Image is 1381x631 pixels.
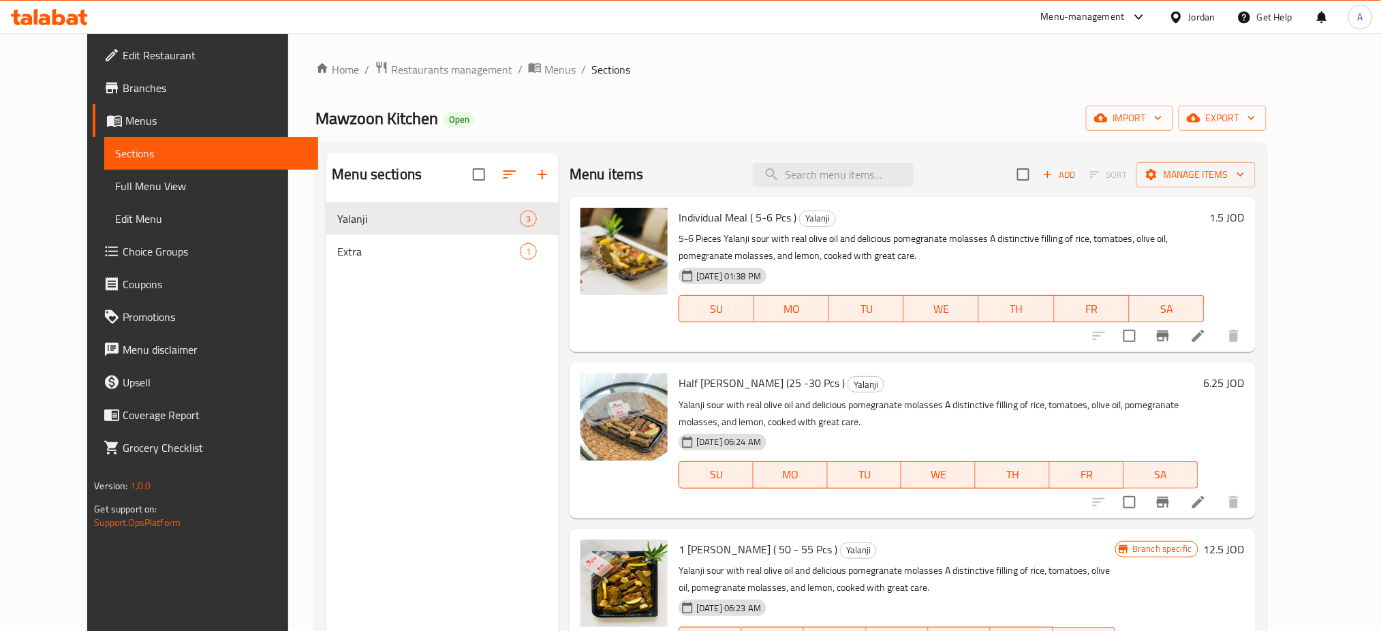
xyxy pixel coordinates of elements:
a: Home [315,61,359,78]
span: Add item [1038,164,1081,185]
span: Edit Restaurant [123,47,307,63]
button: FR [1055,295,1130,322]
button: Add section [526,158,559,191]
span: Get support on: [94,500,157,518]
span: TH [984,299,1049,319]
div: Menu-management [1041,9,1125,25]
button: delete [1217,320,1250,352]
p: Yalanji sour with real olive oil and delicious pomegranate molasses A distinctive filling of rice... [679,562,1115,596]
button: SU [679,295,754,322]
span: SU [685,465,748,484]
a: Edit menu item [1190,494,1207,510]
button: FR [1050,461,1124,489]
button: import [1086,106,1173,131]
nav: Menu sections [326,197,559,273]
span: 1.0.0 [130,477,151,495]
li: / [364,61,369,78]
a: Full Menu View [104,170,318,202]
h6: 6.25 JOD [1204,373,1245,393]
span: Menus [125,112,307,129]
h6: 12.5 JOD [1204,540,1245,559]
img: Half Kilo Yalanji (25 -30 Pcs ) [580,373,668,461]
span: Select section first [1081,164,1136,185]
button: Branch-specific-item [1147,320,1179,352]
h2: Menu items [570,164,644,185]
button: Add [1038,164,1081,185]
span: Open [444,114,475,125]
span: Branch specific [1127,542,1197,555]
a: Branches [93,72,318,104]
span: SA [1130,465,1193,484]
button: Branch-specific-item [1147,486,1179,519]
span: import [1097,110,1162,127]
nav: breadcrumb [315,61,1266,78]
button: TU [829,295,904,322]
span: Select to update [1115,488,1144,517]
span: Coupons [123,276,307,292]
div: Yalanji3 [326,202,559,235]
a: Menus [528,61,576,78]
input: search [753,163,914,187]
button: TU [828,461,902,489]
span: Select to update [1115,322,1144,350]
button: SA [1130,295,1205,322]
span: Select all sections [465,160,493,189]
li: / [518,61,523,78]
span: Mawzoon Kitchen [315,103,438,134]
span: Select section [1009,160,1038,189]
a: Coverage Report [93,399,318,431]
div: items [520,243,537,260]
span: Add [1041,167,1078,183]
span: 1 [PERSON_NAME] ( 50 - 55 Pcs ) [679,539,837,559]
span: [DATE] 06:23 AM [691,602,766,615]
h2: Menu sections [332,164,422,185]
button: delete [1217,486,1250,519]
span: A [1358,10,1363,25]
span: Menu disclaimer [123,341,307,358]
div: Yalanji [840,542,877,559]
span: [DATE] 06:24 AM [691,435,766,448]
span: Yalanji [841,542,876,558]
a: Menu disclaimer [93,333,318,366]
a: Sections [104,137,318,170]
span: Promotions [123,309,307,325]
a: Menus [93,104,318,137]
button: MO [754,295,829,322]
div: Yalanji [799,211,836,227]
img: Individual Meal ( 5-6 Pcs ) [580,208,668,295]
button: TH [979,295,1054,322]
span: Grocery Checklist [123,440,307,456]
span: export [1190,110,1256,127]
a: Coupons [93,268,318,301]
a: Edit Restaurant [93,39,318,72]
span: [DATE] 01:38 PM [691,270,766,283]
span: Extra [337,243,520,260]
div: items [520,211,537,227]
div: Extra1 [326,235,559,268]
button: WE [904,295,979,322]
button: SU [679,461,754,489]
p: Yalanji sour with real olive oil and delicious pomegranate molasses A distinctive filling of rice... [679,397,1198,431]
span: Branches [123,80,307,96]
span: 3 [521,213,536,226]
span: TU [835,299,899,319]
div: Jordan [1189,10,1215,25]
span: Half [PERSON_NAME] (25 -30 Pcs ) [679,373,845,393]
a: Promotions [93,301,318,333]
li: / [581,61,586,78]
span: Yalanji [848,377,884,393]
span: FR [1060,299,1124,319]
span: 1 [521,245,536,258]
a: Edit Menu [104,202,318,235]
button: WE [901,461,976,489]
a: Choice Groups [93,235,318,268]
span: Yalanji [337,211,520,227]
button: export [1179,106,1267,131]
p: 5-6 Pieces Yalanji sour with real olive oil and delicious pomegranate molasses A distinctive fill... [679,230,1204,264]
span: Sort sections [493,158,526,191]
span: Coverage Report [123,407,307,423]
a: Support.OpsPlatform [94,514,181,532]
span: TU [833,465,897,484]
span: WE [907,465,970,484]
